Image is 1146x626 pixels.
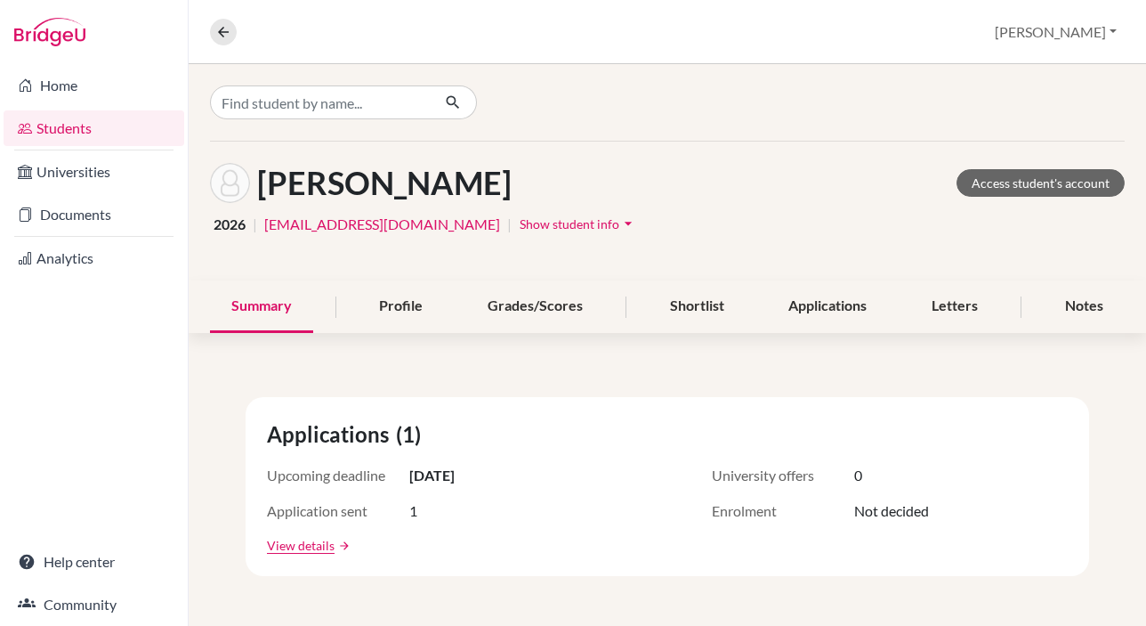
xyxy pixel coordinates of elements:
span: Upcoming deadline [267,465,409,486]
span: University offers [712,465,854,486]
span: Applications [267,419,396,451]
img: Maksim Nikitin's avatar [210,163,250,203]
a: Community [4,587,184,622]
a: Documents [4,197,184,232]
span: (1) [396,419,428,451]
div: Notes [1044,280,1125,333]
a: Students [4,110,184,146]
span: Enrolment [712,500,854,522]
div: Letters [910,280,999,333]
h1: [PERSON_NAME] [257,164,512,202]
div: Profile [358,280,444,333]
span: 2026 [214,214,246,235]
a: [EMAIL_ADDRESS][DOMAIN_NAME] [264,214,500,235]
span: 1 [409,500,417,522]
span: 0 [854,465,862,486]
div: Applications [767,280,888,333]
a: arrow_forward [335,540,351,552]
i: arrow_drop_down [619,215,637,232]
div: Shortlist [649,280,746,333]
span: | [507,214,512,235]
a: Access student's account [956,169,1125,197]
span: Not decided [854,500,929,522]
a: Universities [4,154,184,190]
span: [DATE] [409,465,455,486]
a: Help center [4,544,184,580]
span: | [253,214,257,235]
span: Application sent [267,500,409,522]
input: Find student by name... [210,85,431,119]
div: Summary [210,280,313,333]
button: Show student infoarrow_drop_down [519,210,638,238]
a: Analytics [4,240,184,276]
button: [PERSON_NAME] [987,15,1125,49]
div: Grades/Scores [466,280,604,333]
img: Bridge-U [14,18,85,46]
a: Home [4,68,184,103]
span: Show student info [520,216,619,232]
a: View details [267,536,335,555]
